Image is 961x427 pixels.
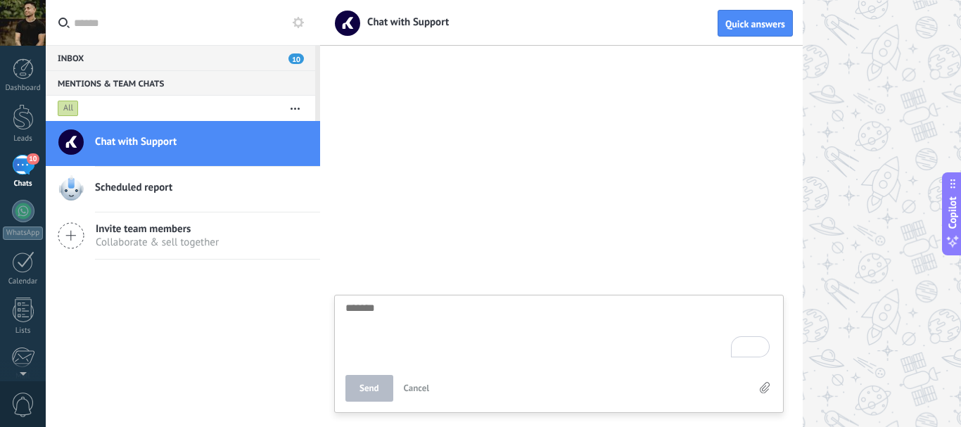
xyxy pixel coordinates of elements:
[3,179,44,189] div: Chats
[345,302,772,360] textarea: To enrich screen reader interactions, please activate Accessibility in Grammarly extension settings
[398,375,435,402] button: Cancel
[725,19,785,29] span: Quick answers
[359,15,449,29] span: Chat with Support
[95,135,177,149] span: Chat with Support
[3,227,43,240] div: WhatsApp
[280,96,310,121] button: More
[345,375,393,402] button: Send
[3,277,44,286] div: Calendar
[3,134,44,144] div: Leads
[359,383,379,393] span: Send
[288,53,304,64] span: 10
[46,45,315,70] div: Inbox
[3,326,44,336] div: Lists
[46,121,320,166] a: Chat with Support
[46,167,320,212] a: Scheduled report
[95,181,172,195] span: Scheduled report
[96,222,219,236] span: Invite team members
[3,84,44,93] div: Dashboard
[946,196,960,229] span: Copilot
[96,236,219,249] span: Collaborate & sell together
[46,70,315,96] div: Mentions & Team chats
[404,382,430,394] span: Cancel
[718,10,793,37] button: Quick answers
[58,100,79,117] div: All
[27,153,39,165] span: 10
